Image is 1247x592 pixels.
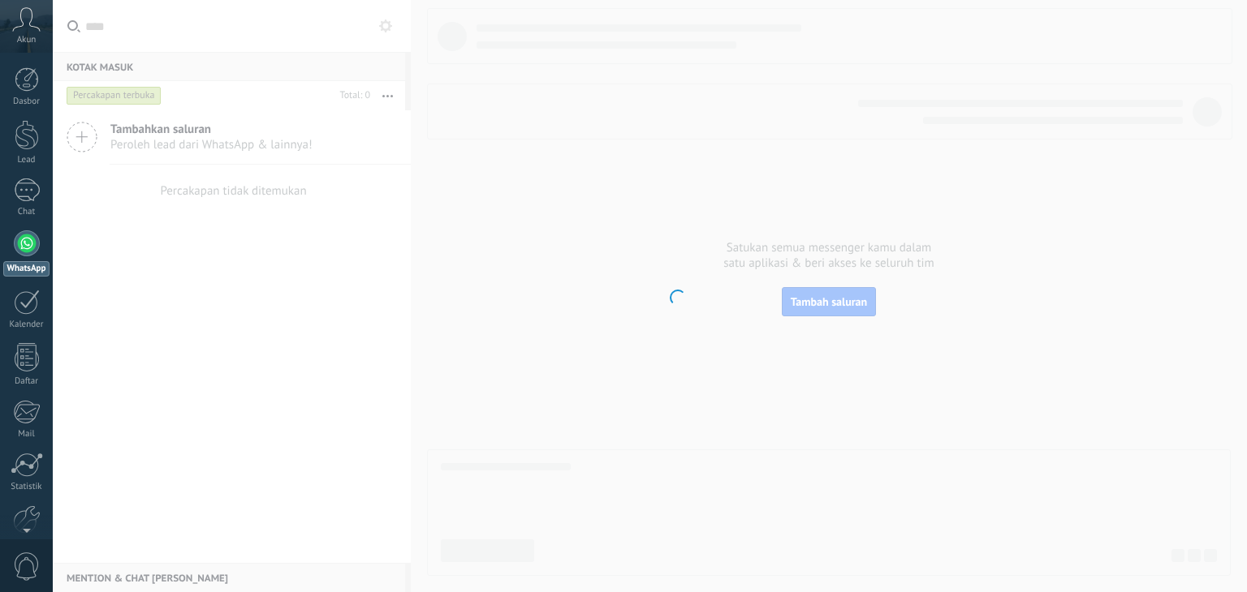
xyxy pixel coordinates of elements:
[3,482,50,492] div: Statistik
[3,155,50,165] div: Lead
[3,429,50,440] div: Mail
[3,97,50,107] div: Dasbor
[3,207,50,217] div: Chat
[3,320,50,330] div: Kalender
[17,35,37,45] span: Akun
[3,376,50,387] div: Daftar
[3,261,50,277] div: WhatsApp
